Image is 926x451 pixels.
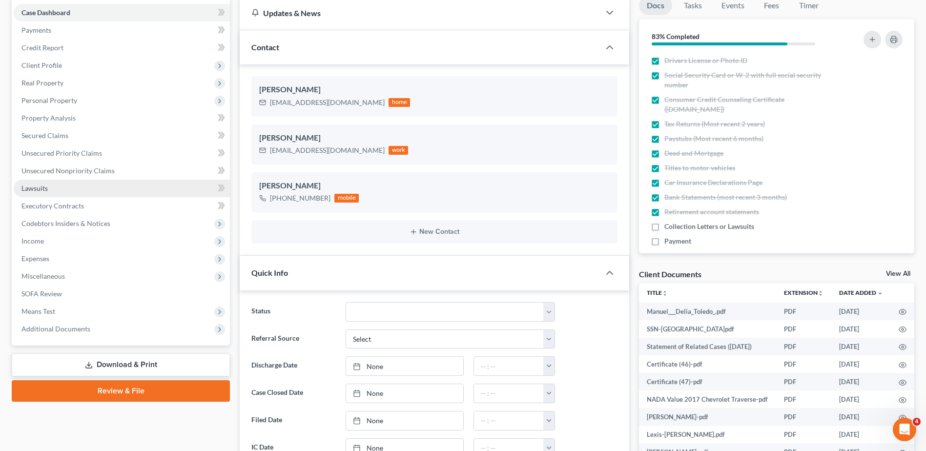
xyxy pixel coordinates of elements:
td: [DATE] [831,373,891,390]
a: Download & Print [12,353,230,376]
span: Collection Letters or Lawsuits [664,222,754,231]
a: Secured Claims [14,127,230,144]
td: PDF [776,320,831,338]
div: [PERSON_NAME] [259,84,610,96]
td: Manuel___Delia_Toledo_.pdf [639,303,776,320]
label: Referral Source [247,329,340,349]
span: Miscellaneous [21,272,65,280]
input: -- : -- [474,384,544,403]
label: Filed Date [247,411,340,430]
input: -- : -- [474,411,544,430]
span: Codebtors Insiders & Notices [21,219,110,227]
span: Unsecured Nonpriority Claims [21,166,115,175]
td: PDF [776,426,831,444]
span: Income [21,237,44,245]
span: Additional Documents [21,325,90,333]
td: [PERSON_NAME]-pdf [639,408,776,426]
td: Statement of Related Cases ([DATE]) [639,338,776,355]
span: Tax Returns (Most recent 2 years) [664,119,765,129]
td: [DATE] [831,390,891,408]
span: Titles to motor vehicles [664,163,735,173]
a: None [346,357,463,375]
label: Case Closed Date [247,384,340,403]
a: View All [886,270,910,277]
span: Payments [21,26,51,34]
a: Review & File [12,380,230,402]
td: Certificate (47)-pdf [639,373,776,390]
a: Date Added expand_more [839,289,883,296]
div: work [389,146,408,155]
span: Credit Report [21,43,63,52]
i: unfold_more [818,290,823,296]
a: Unsecured Priority Claims [14,144,230,162]
a: Credit Report [14,39,230,57]
span: Lawsuits [21,184,48,192]
a: SOFA Review [14,285,230,303]
td: Certificate (46)-pdf [639,355,776,373]
button: New Contact [259,228,610,236]
i: unfold_more [662,290,668,296]
span: Payment [664,236,691,246]
a: Extensionunfold_more [784,289,823,296]
input: -- : -- [474,357,544,375]
td: SSN-[GEOGRAPHIC_DATA]pdf [639,320,776,338]
a: Property Analysis [14,109,230,127]
td: PDF [776,355,831,373]
a: Titleunfold_more [647,289,668,296]
a: Payments [14,21,230,39]
span: Real Property [21,79,63,87]
span: Client Profile [21,61,62,69]
span: Secured Claims [21,131,68,140]
div: [PHONE_NUMBER] [270,193,330,203]
a: Executory Contracts [14,197,230,215]
span: Expenses [21,254,49,263]
td: Lexis-[PERSON_NAME].pdf [639,426,776,444]
td: [DATE] [831,426,891,444]
span: 4 [913,418,921,426]
span: Retirement account statements [664,207,759,217]
a: Unsecured Nonpriority Claims [14,162,230,180]
td: [DATE] [831,408,891,426]
span: SOFA Review [21,289,62,298]
span: Deed and Mortgage [664,148,723,158]
div: [EMAIL_ADDRESS][DOMAIN_NAME] [270,145,385,155]
span: Car Insurance Declarations Page [664,178,762,187]
span: Quick Info [251,268,288,277]
div: [PERSON_NAME] [259,132,610,144]
td: [DATE] [831,320,891,338]
div: [PERSON_NAME] [259,180,610,192]
span: Case Dashboard [21,8,70,17]
div: Client Documents [639,269,701,279]
td: [DATE] [831,303,891,320]
td: PDF [776,408,831,426]
a: Case Dashboard [14,4,230,21]
span: Drivers License or Photo ID [664,56,747,65]
td: [DATE] [831,338,891,355]
td: PDF [776,390,831,408]
a: Lawsuits [14,180,230,197]
span: Bank Statements (most recent 3 months) [664,192,787,202]
span: Contact [251,42,279,52]
td: PDF [776,373,831,390]
span: Personal Property [21,96,77,104]
span: Means Test [21,307,55,315]
span: Social Security Card or W-2 with full social security number [664,70,837,90]
div: home [389,98,410,107]
span: Consumer Credit Counseling Certificate ([DOMAIN_NAME]) [664,95,837,114]
td: PDF [776,303,831,320]
label: Discharge Date [247,356,340,376]
iframe: Intercom live chat [893,418,916,441]
span: Executory Contracts [21,202,84,210]
label: Status [247,302,340,322]
td: [DATE] [831,355,891,373]
td: NADA Value 2017 Chevrolet Traverse-pdf [639,390,776,408]
a: None [346,411,463,430]
a: None [346,384,463,403]
span: Unsecured Priority Claims [21,149,102,157]
strong: 83% Completed [652,32,700,41]
span: Paystubs (Most recent 6 months) [664,134,763,143]
i: expand_more [877,290,883,296]
div: mobile [334,194,359,203]
div: [EMAIL_ADDRESS][DOMAIN_NAME] [270,98,385,107]
span: Property Analysis [21,114,76,122]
